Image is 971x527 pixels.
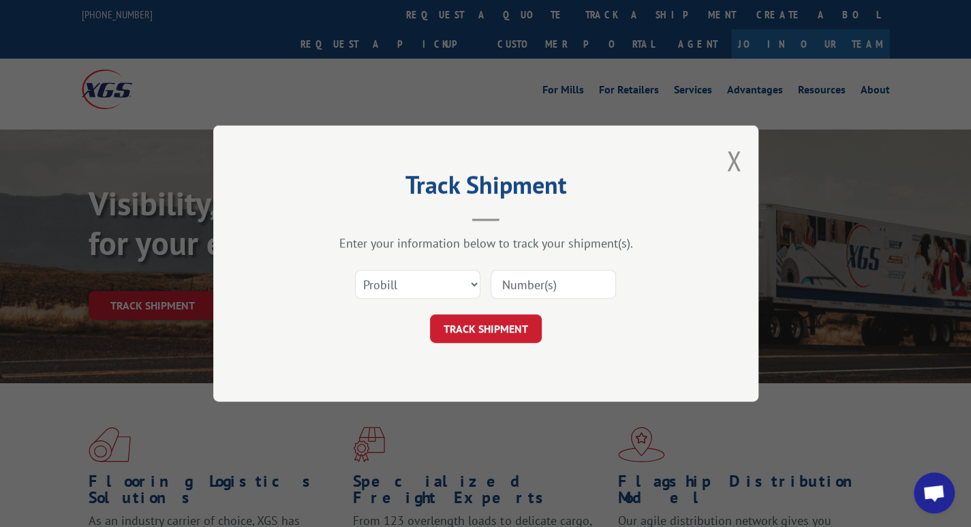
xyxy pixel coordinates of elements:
h2: Track Shipment [281,175,690,201]
div: Enter your information below to track your shipment(s). [281,235,690,251]
div: Open chat [914,472,955,513]
input: Number(s) [491,270,616,299]
button: TRACK SHIPMENT [430,314,542,343]
button: Close modal [726,142,741,179]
